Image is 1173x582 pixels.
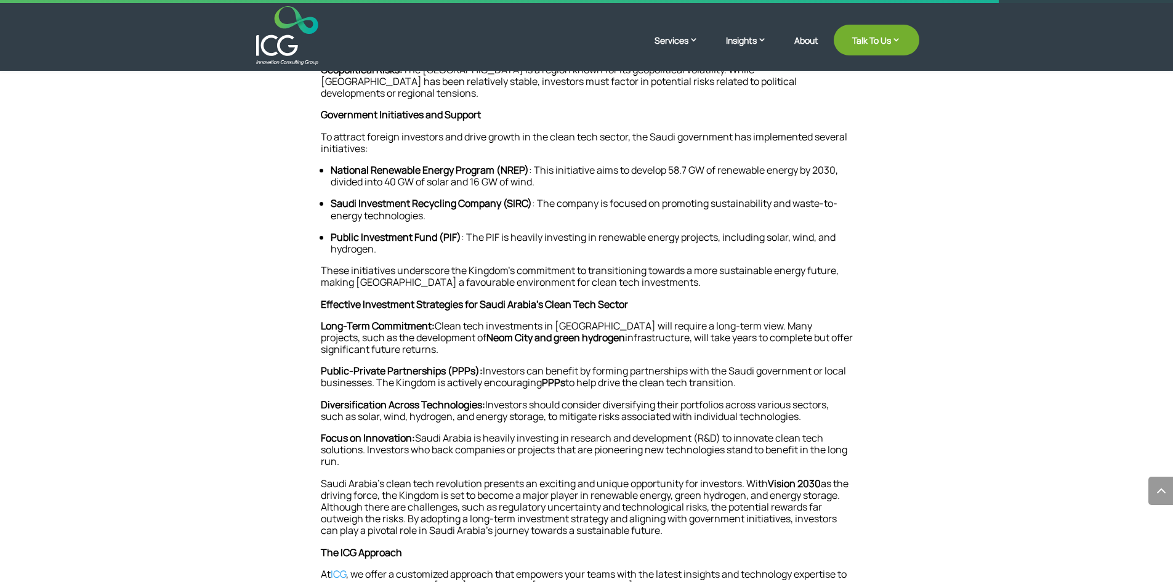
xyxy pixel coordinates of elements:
[321,319,812,344] span: Clean tech investments in [GEOGRAPHIC_DATA] will require a long-term view. Many projects, such as...
[321,297,628,311] span: Effective Investment Strategies for Saudi Arabia’s Clean Tech Sector
[768,477,821,490] span: Vision 2030
[321,264,839,289] span: These initiatives underscore the Kingdom’s commitment to transitioning towards a more sustainable...
[321,364,846,389] span: Investors can benefit by forming partnerships with the Saudi government or local businesses. The ...
[321,567,331,581] span: At
[331,230,461,244] span: Public Investment Fund (PIF)
[321,477,768,490] span: Saudi Arabia’s clean tech revolution presents an exciting and unique opportunity for investors. With
[321,398,829,423] span: Investors should consider diversifying their portfolios across various sectors, such as solar, wi...
[331,230,836,256] span: : The PIF is heavily investing in renewable energy projects, including solar, wind, and hydrogen.
[321,331,853,356] span: infrastructure, will take years to complete but offer significant future returns.
[321,431,847,468] span: Saudi Arabia is heavily investing in research and development (R&D) to innovate clean tech soluti...
[794,36,818,65] a: About
[834,25,919,55] a: Talk To Us
[331,196,532,210] span: Saudi Investment Recycling Company (SIRC)
[321,108,481,121] span: Government Initiatives and Support
[726,34,779,65] a: Insights
[321,364,483,378] span: Public-Private Partnerships (PPPs):
[968,449,1173,582] iframe: Chat Widget
[331,196,837,222] span: : The company is focused on promoting sustainability and waste-to-energy technologies.
[321,130,847,155] span: To attract foreign investors and drive growth in the clean tech sector, the Saudi government has ...
[331,567,346,581] a: ICG
[321,398,485,411] span: Diversification Across Technologies:
[321,431,415,445] span: Focus on Innovation:
[321,477,849,538] span: as the driving force, the Kingdom is set to become a major player in renewable energy, green hydr...
[321,63,797,100] span: The [GEOGRAPHIC_DATA] is a region known for its geopolitical volatility. While [GEOGRAPHIC_DATA] ...
[542,376,565,389] span: PPPs
[331,163,529,177] span: National Renewable Energy Program (NREP)
[321,319,435,333] span: Long-Term Commitment:
[565,376,736,389] span: to help drive the clean tech transition.
[321,546,402,559] span: The ICG Approach
[655,34,711,65] a: Services
[486,331,625,344] span: Neom City and green hydrogen
[256,6,318,65] img: ICG
[331,163,838,188] span: : This initiative aims to develop 58.7 GW of renewable energy by 2030, divided into 40 GW of sola...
